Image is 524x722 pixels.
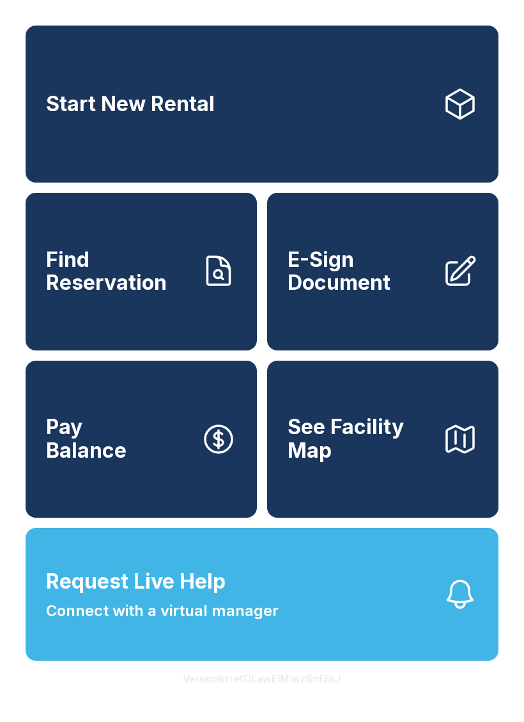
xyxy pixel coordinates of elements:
button: PayBalance [26,361,257,518]
span: Find Reservation [46,248,190,295]
span: Request Live Help [46,566,226,597]
a: Start New Rental [26,26,498,183]
span: See Facility Map [288,416,432,462]
span: E-Sign Document [288,248,432,295]
button: Request Live HelpConnect with a virtual manager [26,528,498,661]
span: Pay Balance [46,416,127,462]
button: VersionkrrefDLawElMlwz8nfSsJ [173,661,351,696]
button: See Facility Map [267,361,498,518]
span: Start New Rental [46,93,215,116]
a: E-Sign Document [267,193,498,350]
a: Find Reservation [26,193,257,350]
span: Connect with a virtual manager [46,599,279,622]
